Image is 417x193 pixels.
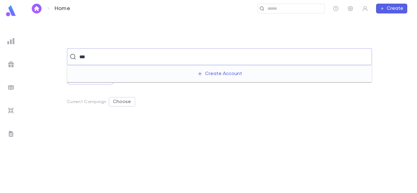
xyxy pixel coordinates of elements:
button: Create Account [192,68,247,80]
button: Create [376,4,407,13]
img: campaigns_grey.99e729a5f7ee94e3726e6486bddda8f1.svg [7,61,15,68]
img: batches_grey.339ca447c9d9533ef1741baa751efc33.svg [7,84,15,91]
img: home_white.a664292cf8c1dea59945f0da9f25487c.svg [33,6,40,11]
img: reports_grey.c525e4749d1bce6a11f5fe2a8de1b229.svg [7,38,15,45]
p: Home [55,5,70,12]
button: Choose [109,97,135,107]
img: logo [5,5,17,17]
img: letters_grey.7941b92b52307dd3b8a917253454ce1c.svg [7,130,15,138]
img: imports_grey.530a8a0e642e233f2baf0ef88e8c9fcb.svg [7,107,15,114]
p: Current Campaign [67,99,106,104]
